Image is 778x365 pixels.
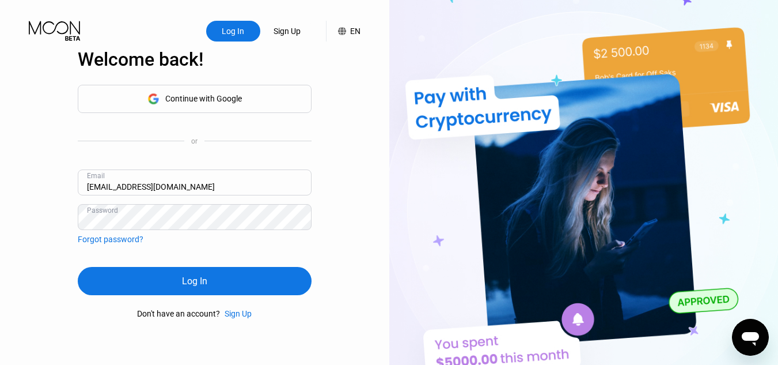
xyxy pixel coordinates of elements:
div: Continue with Google [78,85,312,113]
div: Sign Up [220,309,252,318]
div: Log In [78,267,312,295]
div: Forgot password? [78,235,143,244]
div: Sign Up [272,25,302,37]
div: Log In [206,21,260,42]
div: Log In [221,25,245,37]
div: Log In [182,275,207,287]
div: Don't have an account? [137,309,220,318]
div: Continue with Google [165,94,242,103]
div: EN [350,27,360,36]
div: Sign Up [260,21,314,42]
div: Sign Up [225,309,252,318]
div: Password [87,206,118,215]
div: EN [326,21,360,42]
div: Email [87,172,105,180]
div: or [191,137,198,145]
iframe: Button to launch messaging window [732,319,769,356]
div: Welcome back! [78,48,312,70]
